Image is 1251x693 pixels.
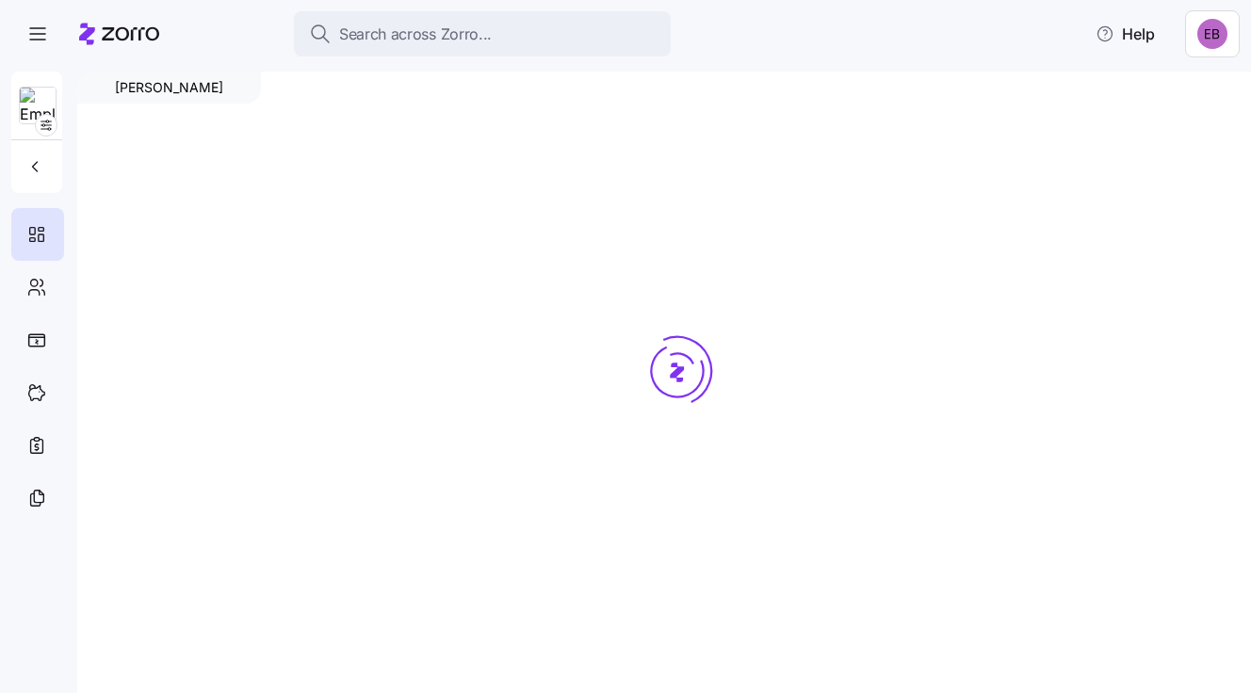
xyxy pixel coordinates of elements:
button: Search across Zorro... [294,11,671,56]
div: [PERSON_NAME] [77,72,261,104]
button: Help [1080,15,1170,53]
img: e893a1d701ecdfe11b8faa3453cd5ce7 [1197,19,1227,49]
img: Employer logo [20,88,56,125]
span: Help [1096,23,1155,45]
span: Search across Zorro... [339,23,492,46]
